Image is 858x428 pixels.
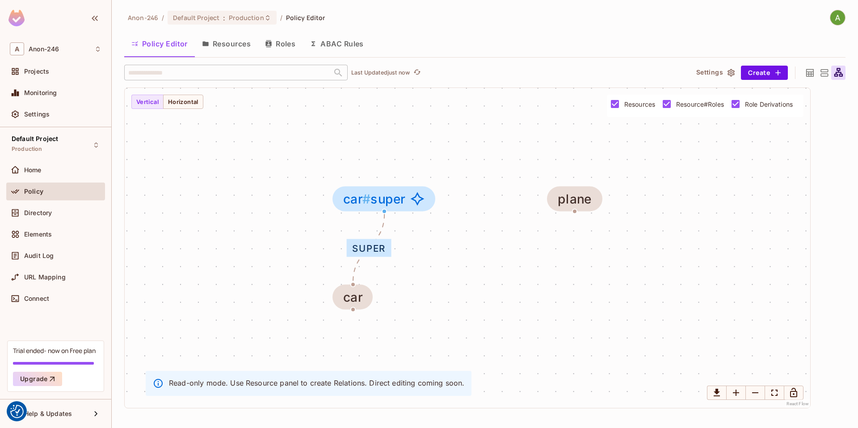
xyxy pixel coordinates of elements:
[332,285,373,310] span: car
[726,386,746,400] button: Zoom In
[303,33,371,55] button: ABAC Rules
[29,46,59,53] span: Workspace: Anon-246
[741,66,788,80] button: Create
[413,68,421,77] span: refresh
[12,135,58,142] span: Default Project
[128,13,158,22] span: the active workspace
[362,191,370,206] span: #
[24,111,50,118] span: Settings
[24,274,66,281] span: URL Mapping
[24,209,52,216] span: Directory
[131,95,164,109] button: Vertical
[707,386,803,400] div: Small button group
[786,401,809,406] a: React Flow attribution
[343,290,362,304] div: car
[24,252,54,259] span: Audit Log
[24,89,57,96] span: Monitoring
[676,100,724,108] span: Resource#Roles
[745,100,793,108] span: Role Derivations
[332,187,436,212] span: car#super
[12,145,42,153] span: Production
[830,10,845,25] img: Anon
[163,95,203,109] button: Horizontal
[173,13,219,22] span: Default Project
[24,188,43,195] span: Policy
[8,10,25,26] img: SReyMgAAAABJRU5ErkJggg==
[707,386,727,400] button: Download graph as image
[13,372,62,386] button: Upgrade
[229,13,264,22] span: Production
[169,378,464,388] p: Read-only mode. Use Resource panel to create Relations. Direct editing coming soon.
[765,386,784,400] button: Fit View
[410,67,422,78] span: Click to refresh data
[412,67,422,78] button: refresh
[351,69,410,76] p: Last Updated just now
[131,95,203,109] div: Small button group
[10,42,24,55] span: A
[343,192,405,206] span: super
[24,166,42,174] span: Home
[24,231,52,238] span: Elements
[347,239,391,257] div: super
[24,68,49,75] span: Projects
[353,214,384,282] g: Edge from car#super to car
[784,386,803,400] button: Lock Graph
[10,405,24,418] button: Consent Preferences
[13,346,96,355] div: Trial ended- now on Free plan
[195,33,258,55] button: Resources
[286,13,325,22] span: Policy Editor
[280,13,282,22] li: /
[24,410,72,417] span: Help & Updates
[258,33,303,55] button: Roles
[124,33,195,55] button: Policy Editor
[10,405,24,418] img: Revisit consent button
[343,191,370,206] span: car
[745,386,765,400] button: Zoom Out
[162,13,164,22] li: /
[558,192,592,206] div: plane
[624,100,655,108] span: Resources
[24,295,49,302] span: Connect
[693,66,737,80] button: Settings
[223,14,226,21] span: :
[547,187,602,212] span: plane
